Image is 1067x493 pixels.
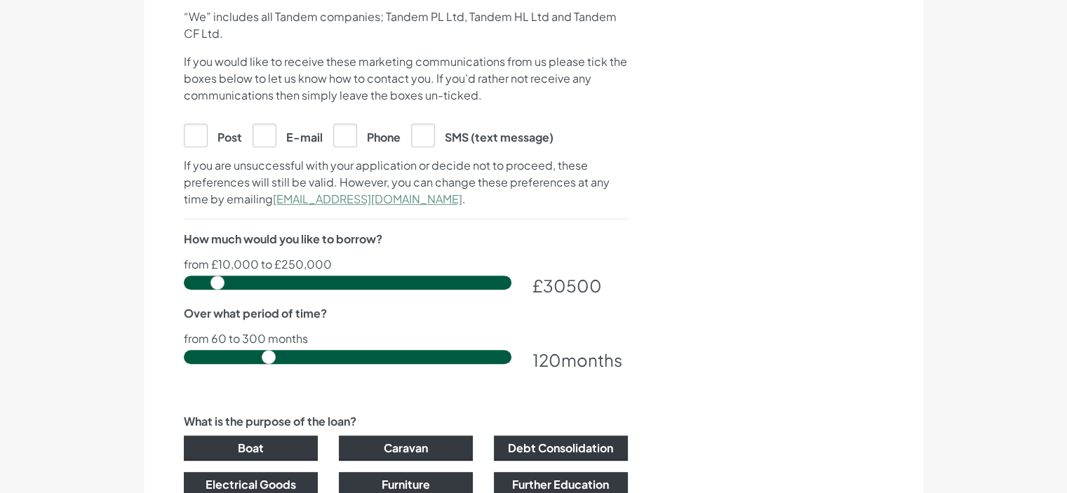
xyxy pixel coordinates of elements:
[184,259,628,270] p: from £10,000 to £250,000
[184,123,242,146] label: Post
[184,305,327,322] label: Over what period of time?
[339,435,473,461] button: Caravan
[184,231,382,248] label: How much would you like to borrow?
[532,273,628,298] div: £
[184,157,628,208] p: If you are unsuccessful with your application or decide not to proceed, these preferences will st...
[184,435,318,461] button: Boat
[184,333,628,344] p: from 60 to 300 months
[532,349,561,370] span: 120
[494,435,628,461] button: Debt Consolidation
[543,275,602,296] span: 30500
[333,123,401,146] label: Phone
[411,123,553,146] label: SMS (text message)
[184,413,356,430] label: What is the purpose of the loan?
[184,53,628,104] p: If you would like to receive these marketing communications from us please tick the boxes below t...
[273,191,462,206] a: [EMAIL_ADDRESS][DOMAIN_NAME]
[532,347,628,372] div: months
[253,123,323,146] label: E-mail
[184,8,628,42] p: “We” includes all Tandem companies; Tandem PL Ltd, Tandem HL Ltd and Tandem CF Ltd.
